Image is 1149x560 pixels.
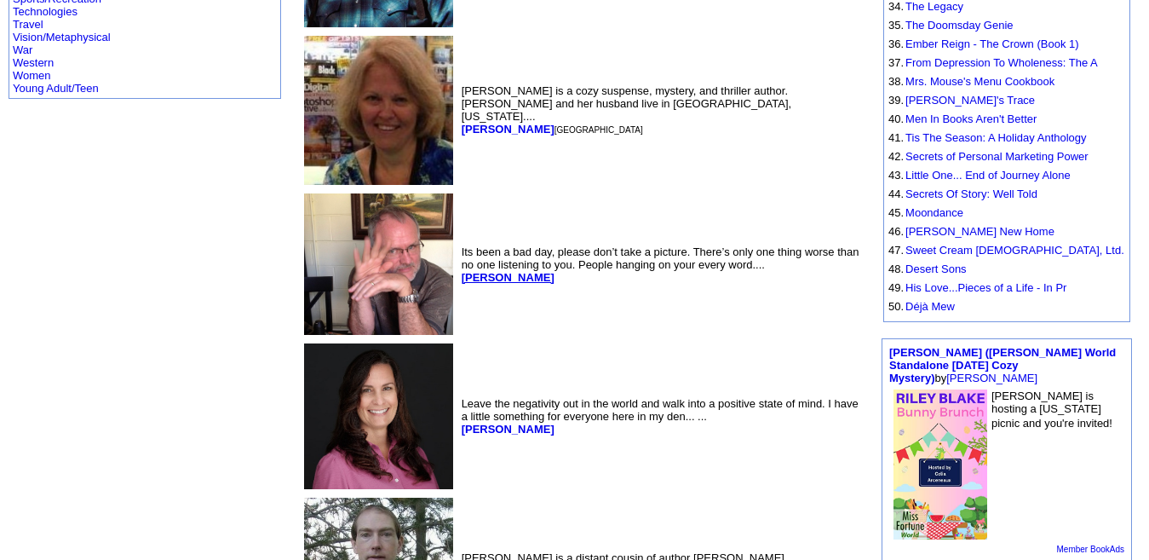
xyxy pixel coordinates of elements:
[888,94,904,107] font: 39.
[462,245,859,284] font: Its been a bad day, please don’t take a picture. There’s only one thing worse than no one listeni...
[905,225,1054,238] a: [PERSON_NAME] New Home
[888,91,889,92] img: shim.gif
[888,222,889,223] img: shim.gif
[893,390,987,540] img: 79636.jpg
[888,281,904,294] font: 49.
[304,344,453,489] img: 63763.JPG
[462,84,792,136] font: [PERSON_NAME] is a cozy suspense, mystery, and thriller author. [PERSON_NAME] and her husband liv...
[905,56,1098,69] a: From Depression To Wholeness: The A
[13,18,43,31] a: Travel
[888,147,889,148] img: shim.gif
[888,131,904,144] font: 41.
[888,16,889,17] img: shim.gif
[13,5,78,18] a: Technologies
[13,82,99,95] a: Young Adult/Teen
[888,297,889,298] img: shim.gif
[905,281,1066,294] a: His Love...Pieces of a Life - In Pr
[888,263,904,275] font: 48.
[304,36,453,185] img: 187385.jpg
[888,35,889,36] img: shim.gif
[888,241,889,242] img: shim.gif
[462,123,554,136] a: [PERSON_NAME]
[888,188,904,200] font: 44.
[905,188,1037,200] a: Secrets Of Story: Well Told
[889,346,1116,384] font: by
[905,75,1054,88] a: Mrs. Mouse's Menu Cookbook
[888,300,904,313] font: 50.
[905,263,967,275] a: Desert Sons
[888,75,904,88] font: 38.
[888,166,889,167] img: shim.gif
[905,150,1089,163] a: Secrets of Personal Marketing Power
[554,125,643,135] font: [GEOGRAPHIC_DATA]
[888,185,889,186] img: shim.gif
[888,110,889,111] img: shim.gif
[888,260,889,261] img: shim.gif
[888,54,889,55] img: shim.gif
[905,300,955,313] a: Déjà Mew
[905,131,1086,144] a: Tis The Season: A Holiday Anthology
[905,38,1079,50] a: Ember Reign - The Crown (Book 1)
[888,225,904,238] font: 46.
[13,31,111,43] a: Vision/Metaphysical
[905,94,1035,107] a: [PERSON_NAME]'s Trace
[13,56,54,69] a: Western
[13,43,32,56] a: War
[946,372,1037,384] a: [PERSON_NAME]
[888,206,904,219] font: 45.
[13,69,51,82] a: Women
[888,150,904,163] font: 42.
[888,72,889,73] img: shim.gif
[888,19,904,32] font: 35.
[888,38,904,50] font: 36.
[905,169,1071,182] a: Little One... End of Journey Alone
[888,169,904,182] font: 43.
[462,423,554,436] a: [PERSON_NAME]
[462,397,859,436] font: Leave the negativity out in the world and walk into a positive state of mind. I have a little som...
[888,244,904,257] font: 47.
[905,19,1013,32] a: The Doomsday Genie
[888,56,904,69] font: 37.
[1057,545,1124,554] a: Member BookAds
[905,113,1037,125] a: Men In Books Aren't Better
[905,206,963,219] a: Moondance
[889,346,1116,384] a: [PERSON_NAME] ([PERSON_NAME] World Standalone [DATE] Cozy Mystery)
[888,316,889,317] img: shim.gif
[905,244,1124,257] a: Sweet Cream [DEMOGRAPHIC_DATA], Ltd.
[991,390,1112,430] font: [PERSON_NAME] is hosting a [US_STATE] picnic and you're invited!
[462,271,554,284] a: [PERSON_NAME]
[304,193,453,336] img: 211017.jpeg
[888,113,904,125] font: 40.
